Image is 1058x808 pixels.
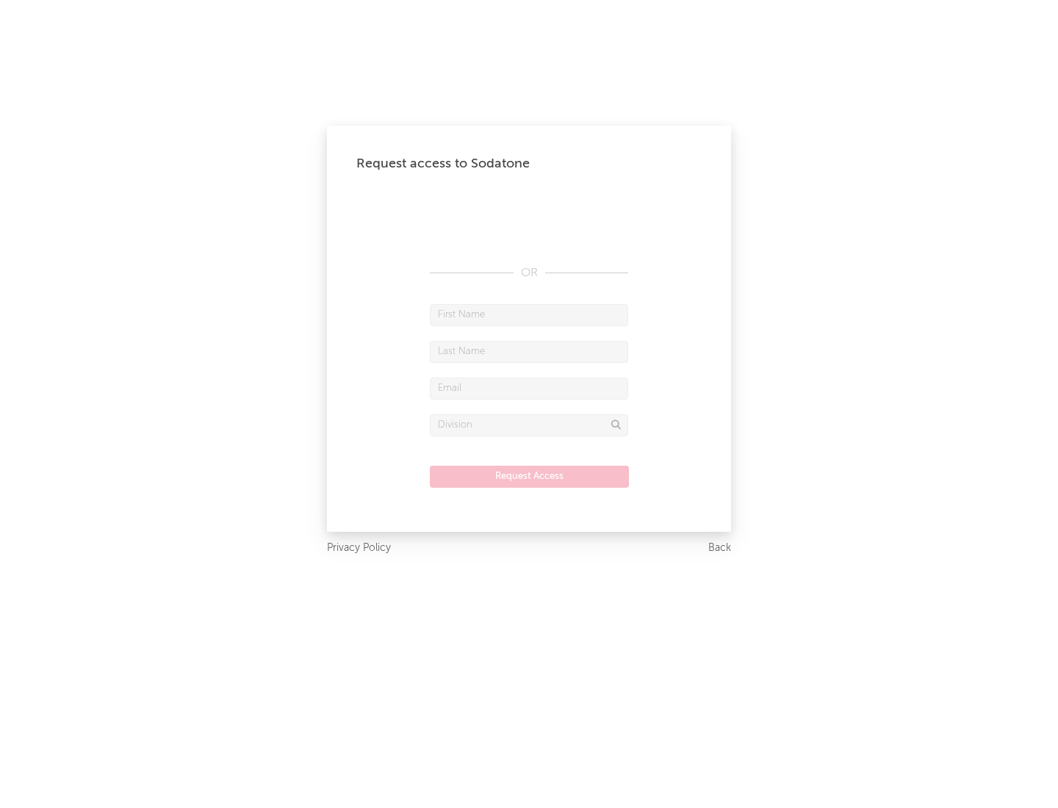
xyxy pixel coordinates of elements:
a: Privacy Policy [327,539,391,558]
a: Back [708,539,731,558]
input: Last Name [430,341,628,363]
input: First Name [430,304,628,326]
button: Request Access [430,466,629,488]
div: Request access to Sodatone [356,155,702,173]
div: OR [430,264,628,282]
input: Division [430,414,628,436]
input: Email [430,378,628,400]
